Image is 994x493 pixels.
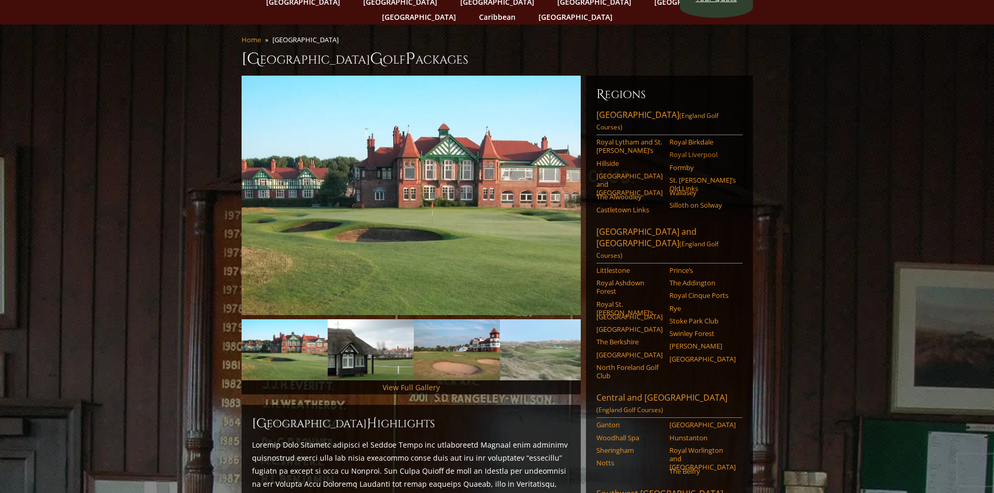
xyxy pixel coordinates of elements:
[596,446,663,454] a: Sheringham
[596,420,663,429] a: Ganton
[382,382,440,392] a: View Full Gallery
[596,86,742,103] h6: Regions
[669,329,736,338] a: Swinley Forest
[370,49,383,69] span: G
[367,415,377,432] span: H
[596,266,663,274] a: Littlestone
[533,9,618,25] a: [GEOGRAPHIC_DATA]
[596,434,663,442] a: Woodhall Spa
[596,363,663,380] a: North Foreland Golf Club
[669,342,736,350] a: [PERSON_NAME]
[596,159,663,167] a: Hillside
[669,150,736,159] a: Royal Liverpool
[596,206,663,214] a: Castletown Links
[596,325,663,333] a: [GEOGRAPHIC_DATA]
[669,317,736,325] a: Stoke Park Club
[669,434,736,442] a: Hunstanton
[242,49,753,69] h1: [GEOGRAPHIC_DATA] olf ackages
[596,193,663,201] a: The Alwoodley
[669,279,736,287] a: The Addington
[596,312,663,321] a: [GEOGRAPHIC_DATA]
[252,415,570,432] h2: [GEOGRAPHIC_DATA] ighlights
[669,467,736,475] a: The Belfry
[596,172,663,197] a: [GEOGRAPHIC_DATA] and [GEOGRAPHIC_DATA]
[596,300,663,317] a: Royal St. [PERSON_NAME]’s
[669,188,736,197] a: Wallasey
[669,304,736,312] a: Rye
[669,176,736,193] a: St. [PERSON_NAME]’s Old Links
[474,9,521,25] a: Caribbean
[596,405,663,414] span: (England Golf Courses)
[669,201,736,209] a: Silloth on Solway
[596,226,742,263] a: [GEOGRAPHIC_DATA] and [GEOGRAPHIC_DATA](England Golf Courses)
[596,392,742,418] a: Central and [GEOGRAPHIC_DATA](England Golf Courses)
[272,35,343,44] li: [GEOGRAPHIC_DATA]
[596,459,663,467] a: Notts
[669,138,736,146] a: Royal Birkdale
[669,163,736,172] a: Formby
[596,351,663,359] a: [GEOGRAPHIC_DATA]
[596,111,718,131] span: (England Golf Courses)
[596,138,663,155] a: Royal Lytham and St. [PERSON_NAME]’s
[596,279,663,296] a: Royal Ashdown Forest
[596,109,742,135] a: [GEOGRAPHIC_DATA](England Golf Courses)
[377,9,461,25] a: [GEOGRAPHIC_DATA]
[669,291,736,299] a: Royal Cinque Ports
[669,446,736,472] a: Royal Worlington and [GEOGRAPHIC_DATA]
[405,49,415,69] span: P
[669,266,736,274] a: Prince’s
[596,239,718,260] span: (England Golf Courses)
[669,355,736,363] a: [GEOGRAPHIC_DATA]
[242,35,261,44] a: Home
[669,420,736,429] a: [GEOGRAPHIC_DATA]
[596,338,663,346] a: The Berkshire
